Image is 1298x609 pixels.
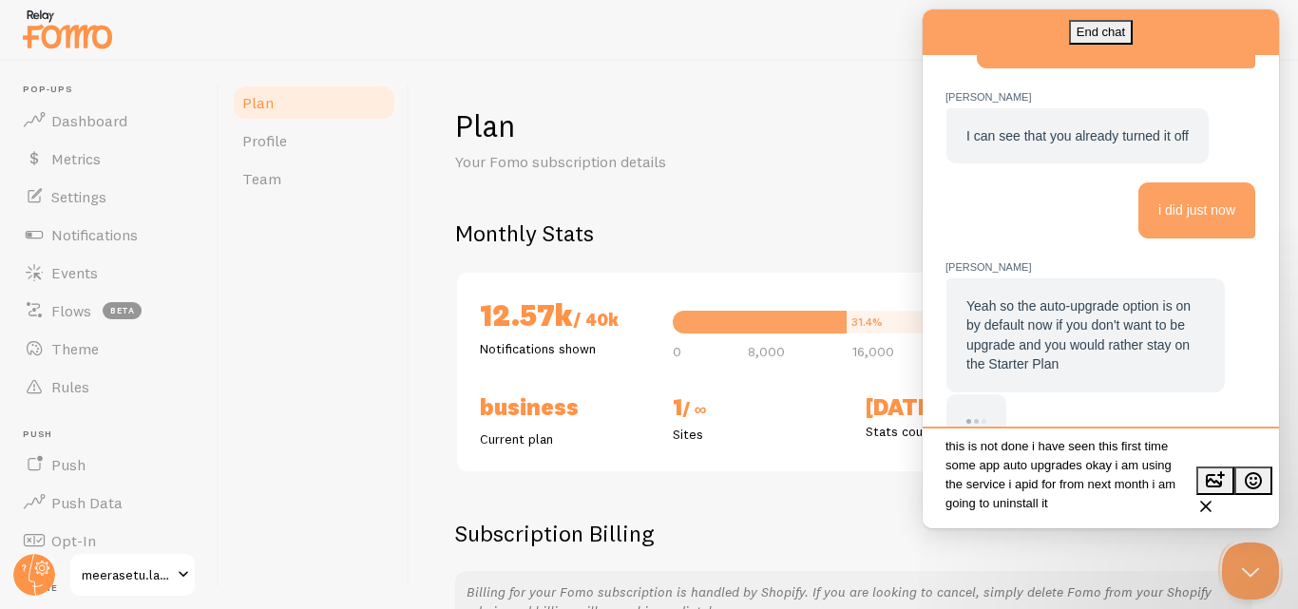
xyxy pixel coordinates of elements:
span: Events [51,263,98,282]
h1: Plan [455,106,1252,145]
span: Metrics [51,149,101,168]
span: Theme [51,339,99,358]
span: beta [103,302,142,319]
h2: Monthly Stats [455,219,1252,248]
p: Notifications shown [480,339,650,358]
span: Notifications [51,225,138,244]
a: Metrics [11,140,207,178]
a: Dashboard [11,102,207,140]
span: / 40k [573,309,619,331]
a: Flows beta [11,292,207,330]
a: Opt-In [11,522,207,560]
p: Current plan [480,429,650,448]
a: Theme [11,330,207,368]
span: / ∞ [682,398,707,420]
span: 16,000 [852,345,894,358]
a: Push Data [11,484,207,522]
span: meerasetu.label [82,563,172,586]
span: 8,000 [748,345,785,358]
a: Notifications [11,216,207,254]
span: Push [51,455,86,474]
a: Rules [11,368,207,406]
h2: 1 [673,392,843,425]
h2: [DATE] [866,392,1036,422]
p: Sites [673,425,843,444]
a: Settings [11,178,207,216]
a: Push [11,446,207,484]
img: fomo-relay-logo-orange.svg [20,5,115,53]
span: Flows [51,301,91,320]
span: Team [242,169,281,188]
p: Your Fomo subscription details [455,151,911,173]
span: Opt-In [51,531,96,550]
iframe: Help Scout Beacon - Close [1222,542,1279,599]
span: Pop-ups [23,84,207,96]
span: Dashboard [51,111,127,130]
div: 31.4% [851,316,883,328]
span: Push [23,428,207,441]
span: Profile [242,131,287,150]
span: Push Data [51,493,123,512]
span: Rules [51,377,89,396]
a: meerasetu.label [68,552,197,598]
span: 0 [673,345,681,358]
h2: Business [480,392,650,422]
a: Team [231,160,397,198]
span: Plan [242,93,274,112]
iframe: Help Scout Beacon - Live Chat, Contact Form, and Knowledge Base [923,10,1279,528]
h2: 12.57k [480,295,650,339]
h2: Subscription Billing [455,519,1252,548]
a: Profile [231,122,397,160]
a: Plan [231,84,397,122]
a: Events [11,254,207,292]
span: Settings [51,187,106,206]
p: Stats count reset [866,422,1036,441]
